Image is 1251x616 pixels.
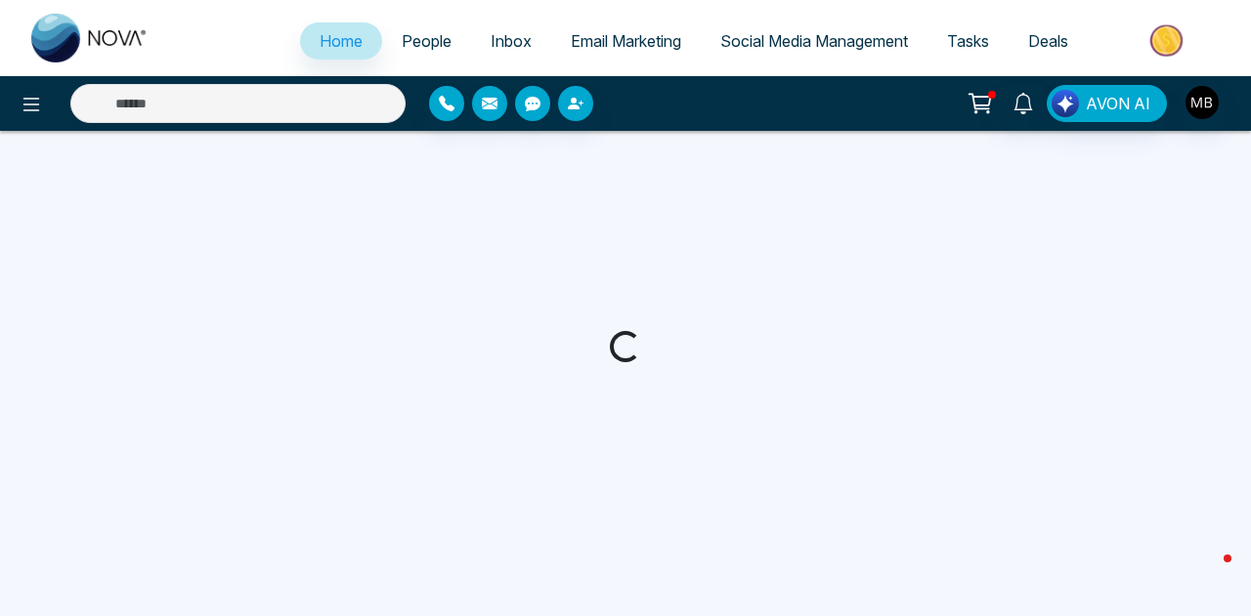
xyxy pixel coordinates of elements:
img: Lead Flow [1052,90,1079,117]
img: User Avatar [1186,86,1219,119]
span: Home [320,31,363,51]
a: Email Marketing [551,22,701,60]
a: Social Media Management [701,22,927,60]
span: Email Marketing [571,31,681,51]
iframe: Intercom live chat [1185,550,1231,596]
a: Inbox [471,22,551,60]
span: Deals [1028,31,1068,51]
a: Deals [1009,22,1088,60]
span: AVON AI [1086,92,1150,115]
button: AVON AI [1047,85,1167,122]
a: Tasks [927,22,1009,60]
span: People [402,31,452,51]
a: People [382,22,471,60]
img: Nova CRM Logo [31,14,149,62]
span: Tasks [947,31,989,51]
a: Home [300,22,382,60]
img: Market-place.gif [1098,19,1239,62]
span: Inbox [491,31,532,51]
span: Social Media Management [720,31,908,51]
